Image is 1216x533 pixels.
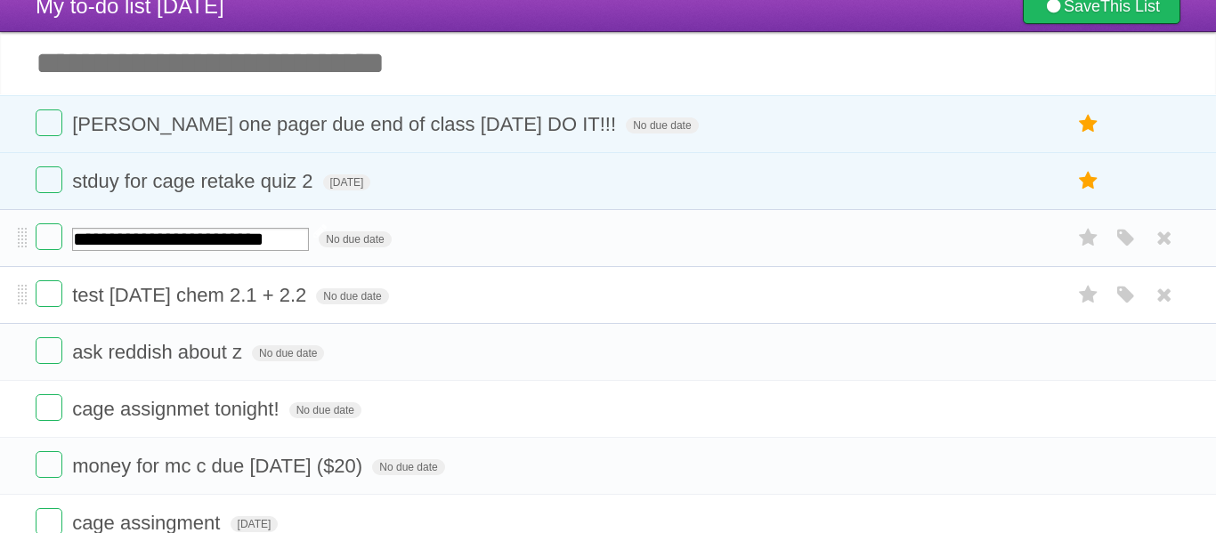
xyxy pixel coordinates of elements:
label: Done [36,451,62,478]
span: No due date [316,288,388,304]
span: ask reddish about z [72,341,247,363]
span: stduy for cage retake quiz 2 [72,170,317,192]
label: Star task [1072,280,1106,310]
label: Done [36,223,62,250]
label: Done [36,337,62,364]
span: test [DATE] chem 2.1 + 2.2 [72,284,311,306]
label: Done [36,280,62,307]
span: money for mc c due [DATE] ($20) [72,455,367,477]
span: [PERSON_NAME] one pager due end of class [DATE] DO IT!!! [72,113,620,135]
label: Star task [1072,166,1106,196]
span: No due date [252,345,324,361]
span: [DATE] [323,174,371,190]
span: No due date [372,459,444,475]
span: No due date [626,117,698,133]
span: No due date [319,231,391,247]
label: Star task [1072,223,1106,253]
label: Done [36,166,62,193]
label: Done [36,394,62,421]
label: Done [36,109,62,136]
label: Star task [1072,109,1106,139]
span: No due date [289,402,361,418]
span: cage assignmet tonight! [72,398,283,420]
span: [DATE] [231,516,279,532]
